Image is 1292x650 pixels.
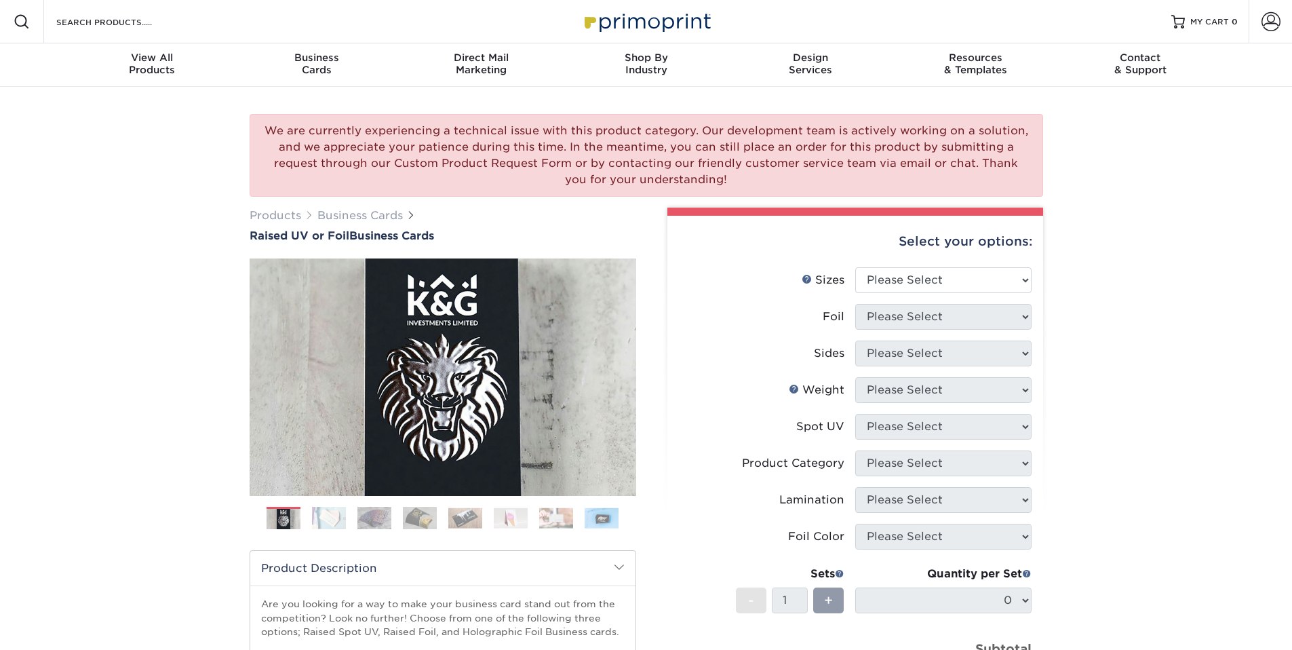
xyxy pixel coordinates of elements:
[796,419,844,435] div: Spot UV
[855,566,1032,582] div: Quantity per Set
[564,52,728,76] div: Industry
[250,209,301,222] a: Products
[564,43,728,87] a: Shop ByIndustry
[789,382,844,398] div: Weight
[748,590,754,611] span: -
[55,14,187,30] input: SEARCH PRODUCTS.....
[1058,52,1223,76] div: & Support
[250,229,636,242] h1: Business Cards
[317,209,403,222] a: Business Cards
[579,7,714,36] img: Primoprint
[728,52,893,64] span: Design
[234,52,399,76] div: Cards
[403,506,437,530] img: Business Cards 04
[250,551,635,586] h2: Product Description
[494,508,528,529] img: Business Cards 06
[1232,17,1238,26] span: 0
[399,52,564,64] span: Direct Mail
[585,508,619,529] img: Business Cards 08
[564,52,728,64] span: Shop By
[728,43,893,87] a: DesignServices
[742,455,844,472] div: Product Category
[824,590,833,611] span: +
[779,492,844,508] div: Lamination
[250,229,349,242] span: Raised UV or Foil
[893,43,1058,87] a: Resources& Templates
[678,216,1032,267] div: Select your options:
[250,114,1043,197] div: We are currently experiencing a technical issue with this product category. Our development team ...
[399,43,564,87] a: Direct MailMarketing
[70,52,235,76] div: Products
[893,52,1058,64] span: Resources
[448,508,482,529] img: Business Cards 05
[267,502,300,536] img: Business Cards 01
[312,506,346,530] img: Business Cards 02
[234,43,399,87] a: BusinessCards
[814,345,844,362] div: Sides
[357,506,391,530] img: Business Cards 03
[539,508,573,529] img: Business Cards 07
[823,309,844,325] div: Foil
[788,529,844,545] div: Foil Color
[70,43,235,87] a: View AllProducts
[802,272,844,288] div: Sizes
[399,52,564,76] div: Marketing
[893,52,1058,76] div: & Templates
[70,52,235,64] span: View All
[234,52,399,64] span: Business
[1190,16,1229,28] span: MY CART
[728,52,893,76] div: Services
[250,229,636,242] a: Raised UV or FoilBusiness Cards
[250,184,636,571] img: Raised UV or Foil 01
[1058,52,1223,64] span: Contact
[736,566,844,582] div: Sets
[1058,43,1223,87] a: Contact& Support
